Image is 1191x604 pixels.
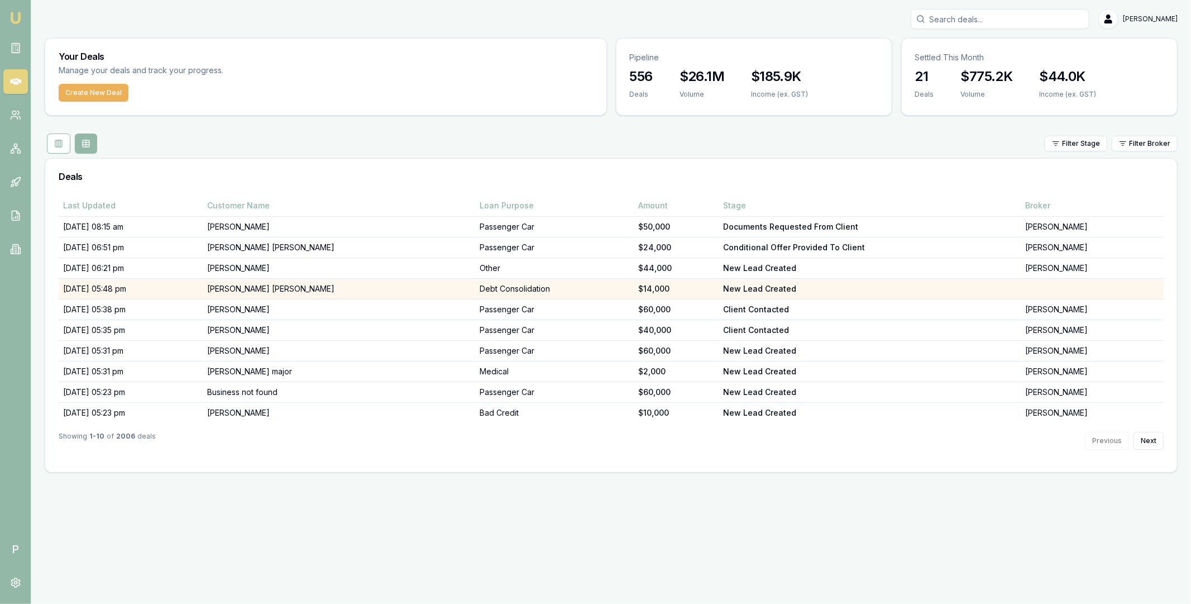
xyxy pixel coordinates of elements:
div: New Lead Created [724,263,1016,274]
div: $10,000 [639,407,715,418]
div: $14,000 [639,283,715,294]
td: [PERSON_NAME] [1021,217,1164,237]
td: [PERSON_NAME] [PERSON_NAME] [203,237,475,258]
div: Volume [680,90,724,99]
td: [PERSON_NAME] [1021,320,1164,341]
h3: Your Deals [59,52,593,61]
td: [PERSON_NAME] [1021,299,1164,320]
div: Loan Purpose [480,200,629,211]
td: [DATE] 05:35 pm [59,320,203,341]
h3: $185.9K [751,68,808,85]
td: [PERSON_NAME] major [203,362,475,382]
h3: 21 [915,68,934,85]
td: Other [475,258,634,279]
div: Client Contacted [724,304,1016,315]
td: [PERSON_NAME] [203,217,475,237]
strong: 2006 [116,432,135,450]
td: [PERSON_NAME] [1021,382,1164,403]
div: $44,000 [639,263,715,274]
div: New Lead Created [724,345,1016,356]
div: Documents Requested From Client [724,221,1016,232]
h3: 556 [630,68,653,85]
td: [DATE] 05:31 pm [59,362,203,382]
div: $50,000 [639,221,715,232]
strong: 1 - 10 [89,432,104,450]
td: [DATE] 05:23 pm [59,403,203,424]
td: [DATE] 05:23 pm [59,382,203,403]
td: [PERSON_NAME] [203,299,475,320]
span: Filter Broker [1129,139,1170,148]
td: [PERSON_NAME] [203,258,475,279]
p: Pipeline [630,52,878,63]
div: Deals [915,90,934,99]
button: Next [1133,432,1164,450]
td: [DATE] 05:48 pm [59,279,203,299]
h3: $44.0K [1040,68,1097,85]
td: [DATE] 05:38 pm [59,299,203,320]
td: [PERSON_NAME] [1021,362,1164,382]
td: [PERSON_NAME] [PERSON_NAME] [203,279,475,299]
td: Passenger Car [475,217,634,237]
div: $60,000 [639,387,715,398]
div: New Lead Created [724,366,1016,377]
div: $24,000 [639,242,715,253]
div: Volume [961,90,1013,99]
p: Settled This Month [915,52,1164,63]
span: Filter Stage [1062,139,1100,148]
td: Passenger Car [475,382,634,403]
div: Customer Name [207,200,471,211]
td: [PERSON_NAME] [1021,341,1164,362]
p: Manage your deals and track your progress. [59,64,345,77]
div: Income (ex. GST) [1040,90,1097,99]
div: $60,000 [639,304,715,315]
input: Search deals [911,9,1089,29]
h3: $26.1M [680,68,724,85]
td: [PERSON_NAME] [203,341,475,362]
div: $2,000 [639,366,715,377]
td: [DATE] 05:31 pm [59,341,203,362]
div: New Lead Created [724,283,1016,294]
td: Passenger Car [475,320,634,341]
td: [PERSON_NAME] [203,320,475,341]
td: [DATE] 06:21 pm [59,258,203,279]
div: Client Contacted [724,325,1016,336]
div: Last Updated [63,200,198,211]
td: Business not found [203,382,475,403]
td: [PERSON_NAME] [1021,237,1164,258]
div: Income (ex. GST) [751,90,808,99]
td: Passenger Car [475,341,634,362]
span: P [3,537,28,562]
td: [PERSON_NAME] [1021,403,1164,424]
td: Debt Consolidation [475,279,634,299]
td: Passenger Car [475,237,634,258]
h3: $775.2K [961,68,1013,85]
div: Deals [630,90,653,99]
td: Passenger Car [475,299,634,320]
td: Medical [475,362,634,382]
td: [PERSON_NAME] [1021,258,1164,279]
button: Filter Broker [1112,136,1178,151]
button: Create New Deal [59,84,128,102]
div: Broker [1025,200,1159,211]
div: New Lead Created [724,387,1016,398]
h3: Deals [59,172,1164,181]
div: $40,000 [639,325,715,336]
td: Bad Credit [475,403,634,424]
div: Showing of deals [59,432,156,450]
td: [DATE] 08:15 am [59,217,203,237]
button: Filter Stage [1045,136,1107,151]
div: $60,000 [639,345,715,356]
div: Stage [724,200,1016,211]
td: [PERSON_NAME] [203,403,475,424]
td: [DATE] 06:51 pm [59,237,203,258]
span: [PERSON_NAME] [1123,15,1178,23]
img: emu-icon-u.png [9,11,22,25]
div: Conditional Offer Provided To Client [724,242,1016,253]
div: New Lead Created [724,407,1016,418]
div: Amount [639,200,715,211]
